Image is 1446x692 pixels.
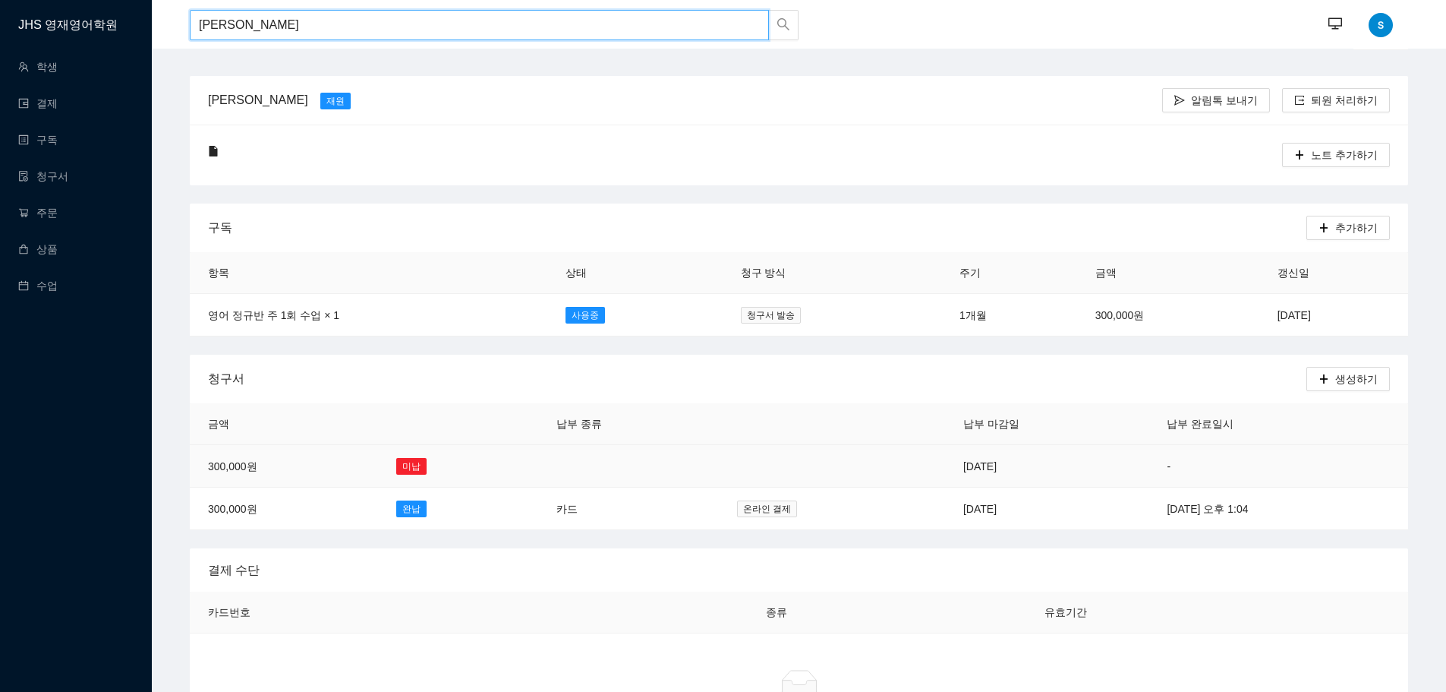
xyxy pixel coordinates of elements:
a: calendar수업 [18,280,58,292]
td: [DATE] [1259,294,1408,337]
span: 퇴원 처리하기 [1311,92,1378,109]
button: plus노트 추가하기 [1282,143,1390,167]
th: 납부 완료일시 [1148,403,1408,445]
span: plus [1294,150,1305,162]
button: plus생성하기 [1306,367,1390,391]
button: search [768,10,799,40]
th: 항목 [190,252,547,294]
th: 납부 종류 [538,403,719,445]
span: search [777,17,790,33]
th: 갱신일 [1259,252,1408,294]
span: 미납 [396,458,427,475]
a: shopping-cart주문 [18,207,58,219]
th: 유효기간 [1026,592,1408,634]
span: 추가하기 [1335,220,1378,236]
img: ACg8ocIFFyN7MIZ-xAE2770f2O1L9brSj9AmsB9szIPYZfUp=s96-c [1369,13,1393,37]
span: desktop [1328,17,1342,33]
span: file [208,146,219,156]
span: send [1174,95,1185,107]
td: 1개월 [941,294,1077,337]
th: 상태 [547,252,722,294]
input: 학생명 또는 보호자 핸드폰번호로 검색하세요 [190,10,769,40]
span: export [1294,95,1305,107]
span: 사용중 [565,307,605,324]
td: 300,000원 [190,445,378,488]
span: 재원 [320,93,351,109]
span: 생성하기 [1335,371,1378,387]
button: export퇴원 처리하기 [1282,88,1390,112]
span: plus [1318,374,1329,386]
button: desktop [1320,9,1350,39]
td: - [1148,445,1408,488]
td: 영어 정규반 주 1회 수업 × 1 [190,294,547,337]
span: 알림톡 보내기 [1191,92,1258,109]
button: send알림톡 보내기 [1162,88,1270,112]
div: 결제 수단 [208,548,1390,592]
td: 300,000원 [1077,294,1259,337]
span: 노트 추가하기 [1311,147,1378,163]
div: 청구서 [208,357,1306,400]
th: 청구 방식 [723,252,942,294]
td: 카드 [538,488,719,530]
td: [DATE] [945,488,1148,530]
span: 청구서 발송 [741,307,801,324]
td: 300,000원 [190,488,378,530]
th: 금액 [1077,252,1259,294]
span: 완납 [396,501,427,517]
a: file-done청구서 [18,170,68,182]
span: plus [1318,223,1329,235]
a: wallet결제 [18,97,58,109]
th: 금액 [190,403,378,445]
th: 종류 [748,592,1026,634]
td: [DATE] 오후 1:04 [1148,488,1408,530]
th: 카드번호 [190,592,572,634]
span: 온라인 결제 [737,501,797,517]
div: [PERSON_NAME] [202,90,314,109]
div: 구독 [208,206,1306,249]
td: [DATE] [945,445,1148,488]
a: shopping상품 [18,243,58,255]
th: 주기 [941,252,1077,294]
a: profile구독 [18,134,58,146]
th: 납부 마감일 [945,403,1148,445]
button: plus추가하기 [1306,216,1390,240]
a: team학생 [18,61,58,73]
